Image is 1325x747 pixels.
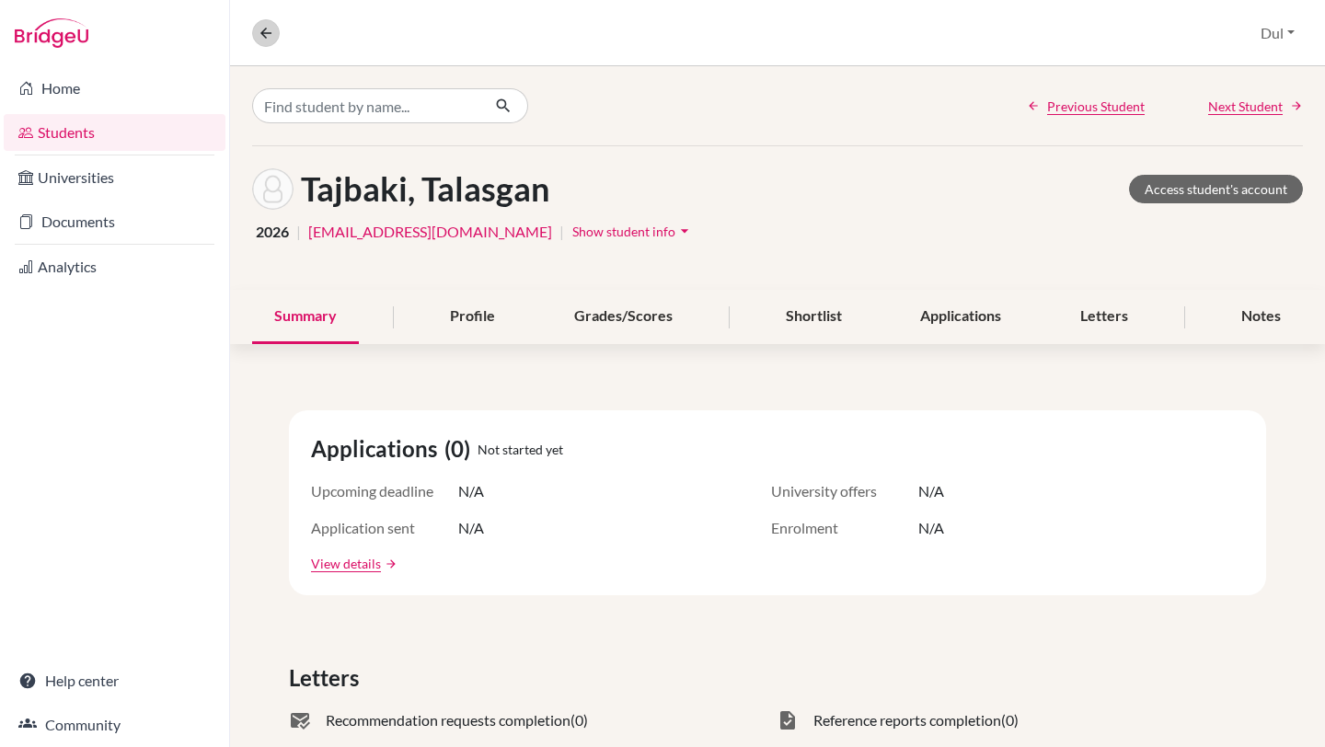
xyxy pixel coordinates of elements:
div: Summary [252,290,359,344]
a: View details [311,554,381,573]
a: Previous Student [1027,97,1145,116]
span: Application sent [311,517,458,539]
button: Show student infoarrow_drop_down [571,217,695,246]
span: task [777,709,799,731]
a: [EMAIL_ADDRESS][DOMAIN_NAME] [308,221,552,243]
div: Notes [1219,290,1303,344]
div: Grades/Scores [552,290,695,344]
span: Letters [289,661,366,695]
a: arrow_forward [381,557,397,570]
button: Dul [1252,16,1303,51]
span: Applications [311,432,444,465]
span: Reference reports completion [813,709,1001,731]
i: arrow_drop_down [675,222,694,240]
span: Not started yet [478,440,563,459]
span: N/A [918,517,944,539]
input: Find student by name... [252,88,480,123]
div: Shortlist [764,290,864,344]
span: University offers [771,480,918,502]
div: Applications [898,290,1023,344]
div: Letters [1058,290,1150,344]
span: 2026 [256,221,289,243]
span: Previous Student [1047,97,1145,116]
span: (0) [570,709,588,731]
a: Community [4,707,225,743]
span: N/A [458,517,484,539]
span: | [296,221,301,243]
span: Enrolment [771,517,918,539]
img: Talasgan Tajbaki's avatar [252,168,294,210]
a: Next Student [1208,97,1303,116]
span: N/A [918,480,944,502]
span: Upcoming deadline [311,480,458,502]
h1: Tajbaki, Talasgan [301,169,549,209]
a: Home [4,70,225,107]
span: Next Student [1208,97,1283,116]
span: N/A [458,480,484,502]
a: Universities [4,159,225,196]
span: (0) [444,432,478,465]
a: Analytics [4,248,225,285]
div: Profile [428,290,517,344]
span: Recommendation requests completion [326,709,570,731]
span: Show student info [572,224,675,239]
img: Bridge-U [15,18,88,48]
a: Help center [4,662,225,699]
a: Documents [4,203,225,240]
span: | [559,221,564,243]
span: mark_email_read [289,709,311,731]
span: (0) [1001,709,1019,731]
a: Students [4,114,225,151]
a: Access student's account [1129,175,1303,203]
